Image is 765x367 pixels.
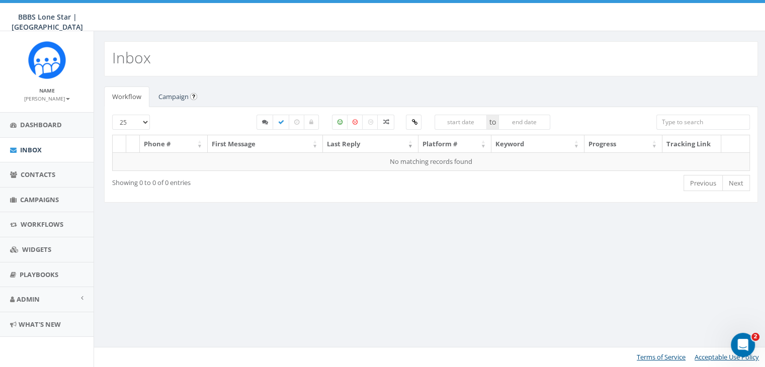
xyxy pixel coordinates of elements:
iframe: Intercom live chat [731,333,755,357]
span: Contacts [21,170,55,179]
a: Next [722,175,750,192]
th: First Message: activate to sort column ascending [208,135,323,153]
small: [PERSON_NAME] [24,95,70,102]
small: Name [39,87,55,94]
a: [PERSON_NAME] [24,94,70,103]
a: Acceptable Use Policy [695,352,759,361]
th: Tracking Link [662,135,721,153]
input: Type to search [656,115,750,130]
span: Admin [17,295,40,304]
span: to [487,115,498,130]
label: Mixed [377,115,394,130]
th: Progress: activate to sort column ascending [584,135,662,153]
input: Submit [190,93,197,100]
a: Campaign [150,86,197,107]
span: Dashboard [20,120,62,129]
label: Negative [347,115,363,130]
td: No matching records found [113,152,750,170]
input: end date [498,115,551,130]
label: Clicked [406,115,421,130]
span: Playbooks [20,270,58,279]
input: start date [435,115,487,130]
span: 2 [751,333,759,341]
div: Showing 0 to 0 of 0 entries [112,174,369,188]
span: What's New [19,320,61,329]
img: Rally_Corp_Icon.png [28,41,66,79]
span: Campaigns [20,195,59,204]
label: Expired [289,115,305,130]
label: Neutral [362,115,378,130]
th: Phone #: activate to sort column ascending [140,135,208,153]
span: Widgets [22,245,51,254]
a: Workflow [104,86,149,107]
span: BBBS Lone Star | [GEOGRAPHIC_DATA] [12,12,83,32]
label: Positive [332,115,348,130]
th: Platform #: activate to sort column ascending [418,135,491,153]
a: Terms of Service [637,352,686,361]
th: Last Reply: activate to sort column ascending [323,135,418,153]
label: Started [257,115,274,130]
h2: Inbox [112,49,151,66]
label: Closed [304,115,319,130]
label: Completed [273,115,290,130]
span: Inbox [20,145,42,154]
span: Workflows [21,220,63,229]
a: Previous [684,175,723,192]
th: Keyword: activate to sort column ascending [491,135,584,153]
